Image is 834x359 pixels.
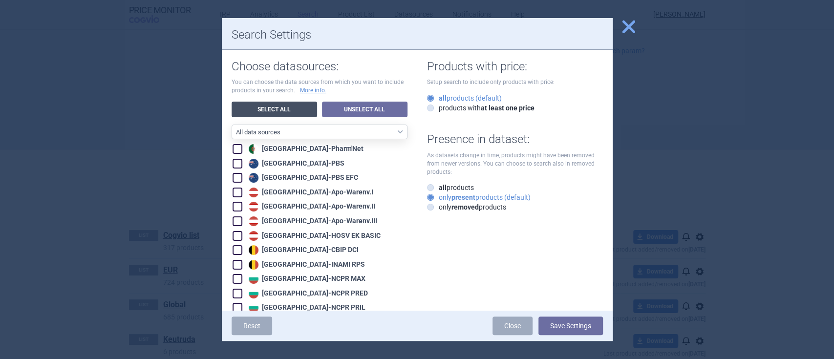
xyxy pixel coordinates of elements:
[481,104,535,112] strong: at least one price
[538,317,603,335] button: Save Settings
[232,102,317,117] a: Select All
[246,245,359,255] div: [GEOGRAPHIC_DATA] - CBIP DCI
[427,183,474,192] label: products
[427,78,603,86] p: Setup search to include only products with price:
[451,203,479,211] strong: removed
[249,245,258,255] img: Belgium
[249,274,258,284] img: Bulgaria
[246,274,365,284] div: [GEOGRAPHIC_DATA] - NCPR MAX
[246,144,364,154] div: [GEOGRAPHIC_DATA] - Pharm'Net
[249,231,258,241] img: Austria
[246,289,368,298] div: [GEOGRAPHIC_DATA] - NCPR PRED
[249,289,258,298] img: Bulgaria
[232,28,603,42] h1: Search Settings
[427,93,502,103] label: products (default)
[300,86,326,95] a: More info.
[249,260,258,270] img: Belgium
[249,173,258,183] img: Australia
[246,303,365,313] div: [GEOGRAPHIC_DATA] - NCPR PRIL
[249,303,258,313] img: Bulgaria
[232,60,407,74] h1: Choose datasources:
[322,102,407,117] a: Unselect All
[249,144,258,154] img: Algeria
[246,260,365,270] div: [GEOGRAPHIC_DATA] - INAMI RPS
[427,103,535,113] label: products with
[249,188,258,197] img: Austria
[232,317,272,335] a: Reset
[246,188,373,197] div: [GEOGRAPHIC_DATA] - Apo-Warenv.I
[427,202,506,212] label: only products
[427,132,603,147] h1: Presence in dataset:
[246,216,377,226] div: [GEOGRAPHIC_DATA] - Apo-Warenv.III
[427,192,531,202] label: only products (default)
[246,202,375,211] div: [GEOGRAPHIC_DATA] - Apo-Warenv.II
[427,151,603,176] p: As datasets change in time, products might have been removed from newer versions. You can choose ...
[246,231,381,241] div: [GEOGRAPHIC_DATA] - HOSV EK BASIC
[246,173,358,183] div: [GEOGRAPHIC_DATA] - PBS EFC
[232,78,407,95] p: You can choose the data sources from which you want to include products in your search.
[439,184,447,191] strong: all
[249,159,258,169] img: Australia
[427,60,603,74] h1: Products with price:
[451,193,475,201] strong: present
[492,317,533,335] a: Close
[249,216,258,226] img: Austria
[439,94,447,102] strong: all
[249,202,258,211] img: Austria
[246,159,344,169] div: [GEOGRAPHIC_DATA] - PBS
